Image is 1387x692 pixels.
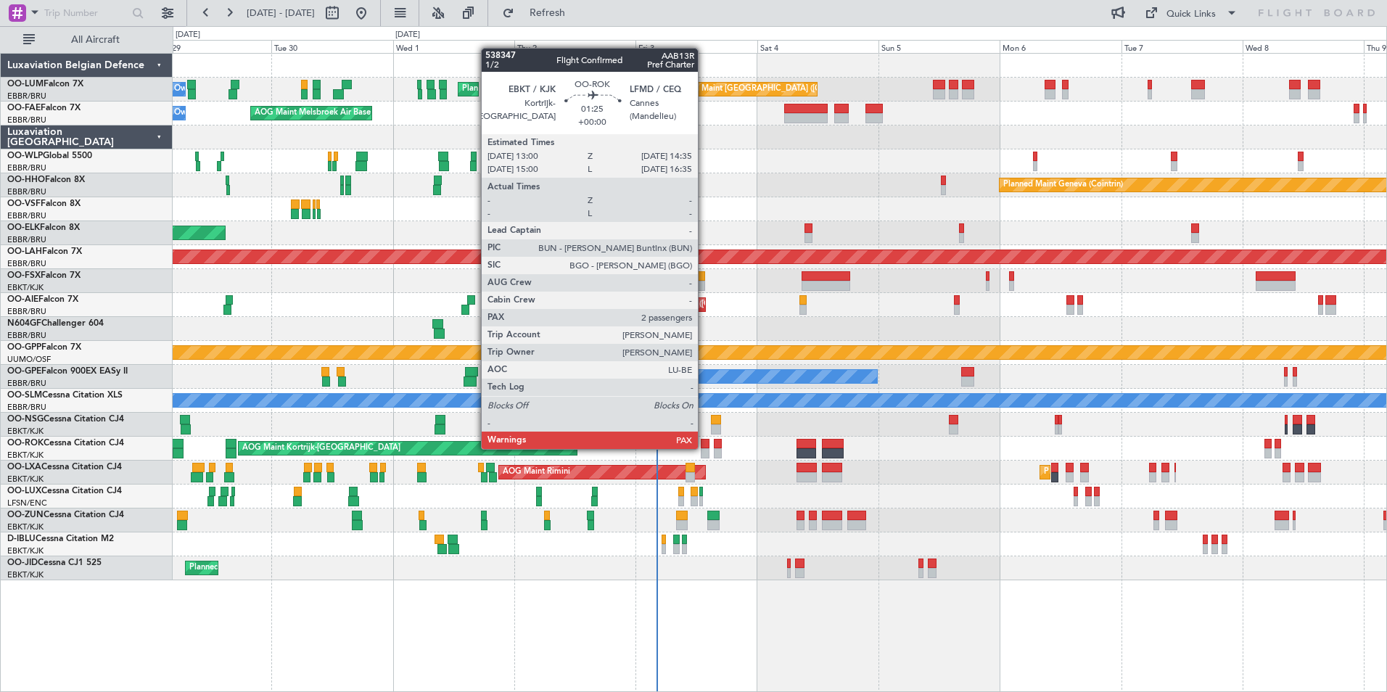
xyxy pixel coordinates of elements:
div: Fri 3 [635,40,757,53]
div: Unplanned Maint [GEOGRAPHIC_DATA] ([GEOGRAPHIC_DATA]) [548,294,787,316]
a: EBBR/BRU [7,91,46,102]
span: OO-SLM [7,391,42,400]
a: OO-SLMCessna Citation XLS [7,391,123,400]
a: OO-LUMFalcon 7X [7,80,83,88]
div: Owner Melsbroek Air Base [174,78,273,100]
span: OO-FSX [7,271,41,280]
span: OO-LUM [7,80,44,88]
a: OO-HHOFalcon 8X [7,176,85,184]
div: Mon 29 [150,40,271,53]
a: EBKT/KJK [7,522,44,532]
span: OO-HHO [7,176,45,184]
a: OO-NSGCessna Citation CJ4 [7,415,124,424]
a: EBBR/BRU [7,402,46,413]
span: OO-NSG [7,415,44,424]
div: Wed 1 [393,40,514,53]
a: EBKT/KJK [7,426,44,437]
a: EBBR/BRU [7,162,46,173]
span: OO-ROK [7,439,44,448]
a: UUMO/OSF [7,354,51,365]
div: AOG Maint Kortrijk-[GEOGRAPHIC_DATA] [242,437,400,459]
a: D-IBLUCessna Citation M2 [7,535,114,543]
a: OO-JIDCessna CJ1 525 [7,559,102,567]
a: OO-FAEFalcon 7X [7,104,81,112]
a: EBBR/BRU [7,186,46,197]
a: OO-AIEFalcon 7X [7,295,78,304]
span: OO-WLP [7,152,43,160]
a: EBKT/KJK [7,545,44,556]
span: OO-FAE [7,104,41,112]
input: Trip Number [44,2,128,24]
div: Planned Maint Milan (Linate) [551,150,655,172]
div: AOG Maint Melsbroek Air Base [604,78,720,100]
div: [DATE] [395,29,420,41]
span: OO-LAH [7,247,42,256]
span: OO-GPP [7,343,41,352]
a: EBBR/BRU [7,258,46,269]
div: Planned Maint Geneva (Cointrin) [1003,174,1123,196]
a: OO-ZUNCessna Citation CJ4 [7,511,124,519]
span: Refresh [517,8,578,18]
span: OO-VSF [7,199,41,208]
a: N604GFChallenger 604 [7,319,104,328]
span: OO-LUX [7,487,41,495]
span: D-IBLU [7,535,36,543]
a: OO-GPEFalcon 900EX EASy II [7,367,128,376]
a: OO-LXACessna Citation CJ4 [7,463,122,471]
a: EBBR/BRU [7,330,46,341]
a: OO-FSXFalcon 7X [7,271,81,280]
a: OO-GPPFalcon 7X [7,343,81,352]
a: OO-WLPGlobal 5500 [7,152,92,160]
div: Wed 8 [1243,40,1364,53]
span: All Aircraft [38,35,153,45]
a: OO-ROKCessna Citation CJ4 [7,439,124,448]
div: Sun 5 [878,40,1000,53]
a: EBBR/BRU [7,306,46,317]
span: OO-ZUN [7,511,44,519]
span: OO-LXA [7,463,41,471]
div: Quick Links [1166,7,1216,22]
a: OO-VSFFalcon 8X [7,199,81,208]
a: EBKT/KJK [7,282,44,293]
div: Planned Maint [GEOGRAPHIC_DATA] ([GEOGRAPHIC_DATA] National) [670,78,932,100]
button: Quick Links [1137,1,1245,25]
span: [DATE] - [DATE] [247,7,315,20]
a: EBBR/BRU [7,378,46,389]
div: Planned Maint Kortrijk-[GEOGRAPHIC_DATA] [189,557,358,579]
a: EBKT/KJK [7,450,44,461]
div: Mon 6 [1000,40,1121,53]
div: [DATE] [176,29,200,41]
a: EBBR/BRU [7,210,46,221]
div: AOG Maint Rimini [503,461,570,483]
a: EBBR/BRU [7,234,46,245]
a: OO-ELKFalcon 8X [7,223,80,232]
div: Planned Maint Kortrijk-[GEOGRAPHIC_DATA] [1044,461,1213,483]
a: OO-LAHFalcon 7X [7,247,82,256]
a: OO-LUXCessna Citation CJ4 [7,487,122,495]
button: All Aircraft [16,28,157,52]
a: LFSN/ENC [7,498,47,508]
a: EBKT/KJK [7,474,44,485]
span: OO-GPE [7,367,41,376]
div: No Crew Malaga [518,366,581,387]
span: OO-ELK [7,223,40,232]
a: EBKT/KJK [7,569,44,580]
div: Tue 7 [1121,40,1243,53]
span: OO-AIE [7,295,38,304]
div: Thu 2 [514,40,635,53]
div: Owner Melsbroek Air Base [174,102,273,124]
span: OO-JID [7,559,38,567]
div: Planned Maint [GEOGRAPHIC_DATA] ([GEOGRAPHIC_DATA] National) [462,78,725,100]
div: Tue 30 [271,40,392,53]
div: Sat 4 [757,40,878,53]
button: Refresh [495,1,583,25]
span: N604GF [7,319,41,328]
a: EBBR/BRU [7,115,46,125]
div: AOG Maint Melsbroek Air Base [255,102,371,124]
